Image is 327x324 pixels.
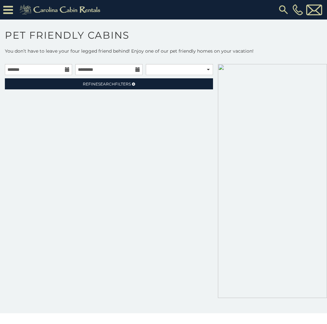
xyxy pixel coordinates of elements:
[16,3,106,16] img: Khaki-logo.png
[5,78,213,89] a: RefineSearchFilters
[83,82,131,86] span: Refine Filters
[98,82,115,86] span: Search
[278,4,289,16] img: search-regular.svg
[291,4,305,15] a: [PHONE_NUMBER]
